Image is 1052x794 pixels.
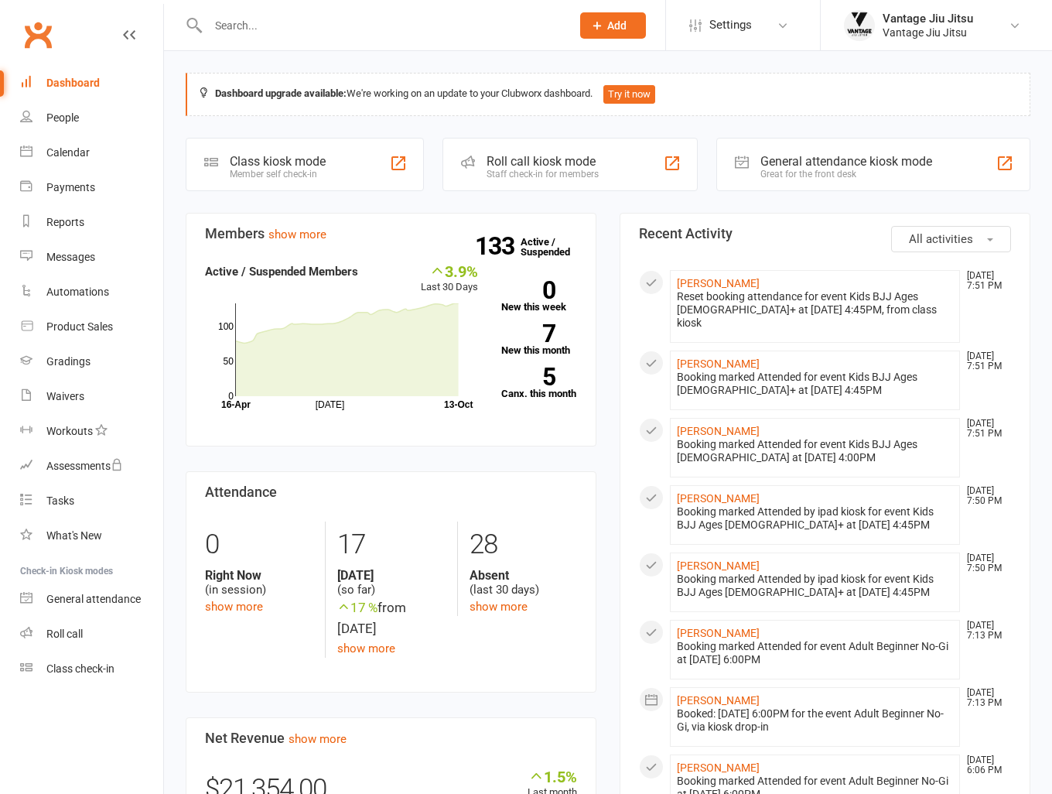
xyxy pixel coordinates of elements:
a: [PERSON_NAME] [677,694,760,707]
strong: 7 [501,322,555,345]
a: Roll call [20,617,163,652]
a: Dashboard [20,66,163,101]
div: (last 30 days) [470,568,577,597]
a: Product Sales [20,310,163,344]
strong: 133 [475,234,521,258]
a: What's New [20,518,163,553]
div: Workouts [46,425,93,437]
a: [PERSON_NAME] [677,358,760,370]
div: 1.5% [528,768,577,785]
div: Payments [46,181,95,193]
a: [PERSON_NAME] [677,761,760,774]
a: show more [337,642,395,655]
span: Add [607,19,627,32]
div: Reset booking attendance for event Kids BJJ Ages [DEMOGRAPHIC_DATA]+ at [DATE] 4:45PM, from class... [677,290,953,330]
a: [PERSON_NAME] [677,425,760,437]
strong: Active / Suspended Members [205,265,358,279]
div: Automations [46,286,109,298]
a: show more [205,600,263,614]
div: Booked: [DATE] 6:00PM for the event Adult Beginner No-Gi, via kiosk drop-in [677,707,953,734]
div: Vantage Jiu Jitsu [883,26,973,39]
a: 133Active / Suspended [521,225,589,269]
h3: Net Revenue [205,731,577,746]
a: Payments [20,170,163,205]
div: (in session) [205,568,313,597]
div: Calendar [46,146,90,159]
strong: 5 [501,365,555,388]
strong: 0 [501,279,555,302]
a: [PERSON_NAME] [677,492,760,505]
div: 17 [337,522,445,568]
a: General attendance kiosk mode [20,582,163,617]
time: [DATE] 7:51 PM [959,351,1010,371]
h3: Members [205,226,577,241]
strong: Absent [470,568,577,583]
strong: [DATE] [337,568,445,583]
time: [DATE] 7:13 PM [959,688,1010,708]
div: 0 [205,522,313,568]
div: Booking marked Attended for event Kids BJJ Ages [DEMOGRAPHIC_DATA]+ at [DATE] 4:45PM [677,371,953,397]
div: Gradings [46,355,91,368]
a: Gradings [20,344,163,379]
img: thumb_image1666673915.png [844,10,875,41]
span: All activities [909,232,973,246]
strong: Dashboard upgrade available: [215,87,347,99]
a: [PERSON_NAME] [677,627,760,639]
input: Search... [203,15,560,36]
button: Try it now [603,85,655,104]
a: Reports [20,205,163,240]
div: Booking marked Attended by ipad kiosk for event Kids BJJ Ages [DEMOGRAPHIC_DATA]+ at [DATE] 4:45PM [677,573,953,599]
a: 5Canx. this month [501,368,577,399]
div: from [DATE] [337,597,445,639]
a: Messages [20,240,163,275]
a: Clubworx [19,15,57,54]
a: Automations [20,275,163,310]
time: [DATE] 7:51 PM [959,419,1010,439]
a: Workouts [20,414,163,449]
a: People [20,101,163,135]
div: 3.9% [421,262,478,279]
a: show more [268,228,326,241]
h3: Recent Activity [639,226,1011,241]
button: Add [580,12,646,39]
div: People [46,111,79,124]
div: Tasks [46,495,74,507]
div: Booking marked Attended by ipad kiosk for event Kids BJJ Ages [DEMOGRAPHIC_DATA]+ at [DATE] 4:45PM [677,505,953,532]
span: 17 % [337,600,377,615]
time: [DATE] 7:51 PM [959,271,1010,291]
div: Class check-in [46,662,114,675]
a: Assessments [20,449,163,484]
div: We're working on an update to your Clubworx dashboard. [186,73,1030,116]
a: 0New this week [501,281,577,312]
strong: Right Now [205,568,313,583]
div: Dashboard [46,77,100,89]
div: Waivers [46,390,84,402]
div: Staff check-in for members [487,169,599,180]
span: Settings [709,8,752,43]
a: [PERSON_NAME] [677,277,760,289]
div: Product Sales [46,320,113,333]
a: Class kiosk mode [20,652,163,686]
div: Booking marked Attended for event Adult Beginner No-Gi at [DATE] 6:00PM [677,640,953,666]
div: Class kiosk mode [230,154,326,169]
div: Great for the front desk [760,169,932,180]
div: Reports [46,216,84,228]
a: show more [289,732,347,746]
div: General attendance [46,593,141,605]
a: Calendar [20,135,163,170]
h3: Attendance [205,484,577,500]
div: What's New [46,529,102,542]
div: (so far) [337,568,445,597]
div: Member self check-in [230,169,326,180]
div: General attendance kiosk mode [760,154,932,169]
div: Roll call kiosk mode [487,154,599,169]
a: show more [470,600,528,614]
div: Assessments [46,460,123,472]
time: [DATE] 7:50 PM [959,553,1010,573]
time: [DATE] 7:13 PM [959,621,1010,641]
div: Vantage Jiu Jitsu [883,12,973,26]
div: Roll call [46,628,83,640]
a: 7New this month [501,324,577,355]
div: Messages [46,251,95,263]
div: Booking marked Attended for event Kids BJJ Ages [DEMOGRAPHIC_DATA] at [DATE] 4:00PM [677,438,953,464]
